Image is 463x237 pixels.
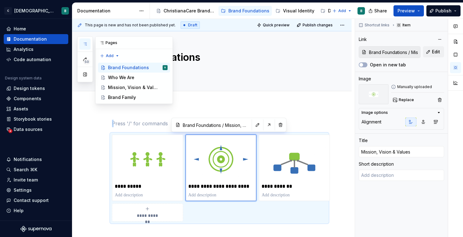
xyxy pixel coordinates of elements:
a: Brand Foundations [218,6,272,16]
div: Documentation [77,8,136,14]
div: Components [14,96,41,102]
button: C[DEMOGRAPHIC_DATA] DigitalB [1,4,71,17]
span: Add [338,8,346,13]
div: Design tokens [14,85,45,92]
div: Manually uploaded [391,84,444,89]
span: 50 [83,59,90,64]
a: Home [4,24,68,34]
div: Page tree [154,5,329,17]
div: Home [14,26,26,32]
div: Brand Family [108,94,136,101]
span: This page is new and has not been published yet. [85,23,176,28]
label: Open in new tab [370,62,406,68]
div: Invite team [14,177,38,183]
a: ChristianaCare Brand Center [154,6,217,16]
a: Components [4,94,68,104]
div: Help [14,208,24,214]
button: Image options [362,110,441,115]
a: Documentation [4,34,68,44]
textarea: Brand Foundations [111,50,326,65]
div: ChristianaCare Brand Center [164,8,215,14]
button: Contact support [4,195,68,205]
img: bd9eca2c-5ca8-40be-be8e-b8a32f0b247d.png [115,137,180,181]
a: Mission, Vision & Values [98,83,170,92]
button: Publish changes [295,21,335,29]
div: Documentation [14,36,47,42]
div: Assets [14,106,28,112]
div: Design system data [5,76,42,81]
span: Edit [432,49,440,55]
a: Design Center [318,6,362,16]
button: Replace [391,96,417,104]
div: C [4,7,12,15]
a: Who We Are [98,73,170,83]
div: Image options [362,110,388,115]
button: Edit [423,46,444,57]
div: Pages [96,37,173,49]
a: Visual Identity [273,6,317,16]
span: Replace [399,97,414,102]
div: Search ⌘K [14,167,37,173]
button: Add [98,51,121,60]
div: Image [359,76,371,82]
div: Short description [359,161,394,167]
button: Notifications [4,154,68,164]
a: Brand Family [98,92,170,102]
div: Settings [14,187,32,193]
div: Title [359,137,368,144]
span: Shortcut links [365,23,389,28]
span: Draft [188,23,197,28]
a: Data sources [4,124,68,134]
div: Alignment [362,119,381,125]
span: Share [374,8,387,14]
span: Add [106,53,114,58]
div: Design Center [328,8,359,14]
img: 3858493c-1c92-4736-a860-edf1aba01372.png [359,84,389,104]
div: Visual Identity [283,8,314,14]
a: Code automation [4,55,68,65]
a: Design tokens [4,83,68,93]
span: Publish changes [303,23,333,28]
span: Quick preview [263,23,290,28]
div: Mission, Vision & Values [108,84,159,91]
div: Brand Foundations [228,8,269,14]
svg: Supernova Logo [20,226,52,232]
button: Publish [426,5,461,16]
a: Brand FoundationsB [98,63,170,73]
img: a3ae3ab3-e595-464c-87a3-fb8df79fa45b.png [262,137,327,181]
button: Share [365,5,391,16]
span: Preview [398,8,415,14]
a: Invite team [4,175,68,185]
button: Search ⌘K [4,165,68,175]
button: Shortcut links [357,21,392,29]
div: B [64,8,66,13]
a: Storybook stories [4,114,68,124]
span: Publish [435,8,452,14]
button: Add [330,7,354,15]
img: 3858493c-1c92-4736-a860-edf1aba01372.png [188,137,254,181]
div: Code automation [14,56,51,63]
button: Help [4,206,68,216]
div: Page tree [98,63,170,102]
div: B [360,8,362,13]
div: Storybook stories [14,116,52,122]
div: Analytics [14,46,34,52]
div: Notifications [14,156,42,163]
div: [DEMOGRAPHIC_DATA] Digital [14,8,54,14]
a: Settings [4,185,68,195]
div: Data sources [14,126,43,132]
input: Add title [359,146,444,157]
div: Contact support [14,197,49,203]
div: Brand Foundations [108,65,149,71]
button: Quick preview [255,21,292,29]
a: Assets [4,104,68,114]
div: B [164,65,166,71]
button: Preview [393,5,424,16]
div: Who We Are [108,74,134,81]
div: Link [359,36,367,42]
a: Analytics [4,44,68,54]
